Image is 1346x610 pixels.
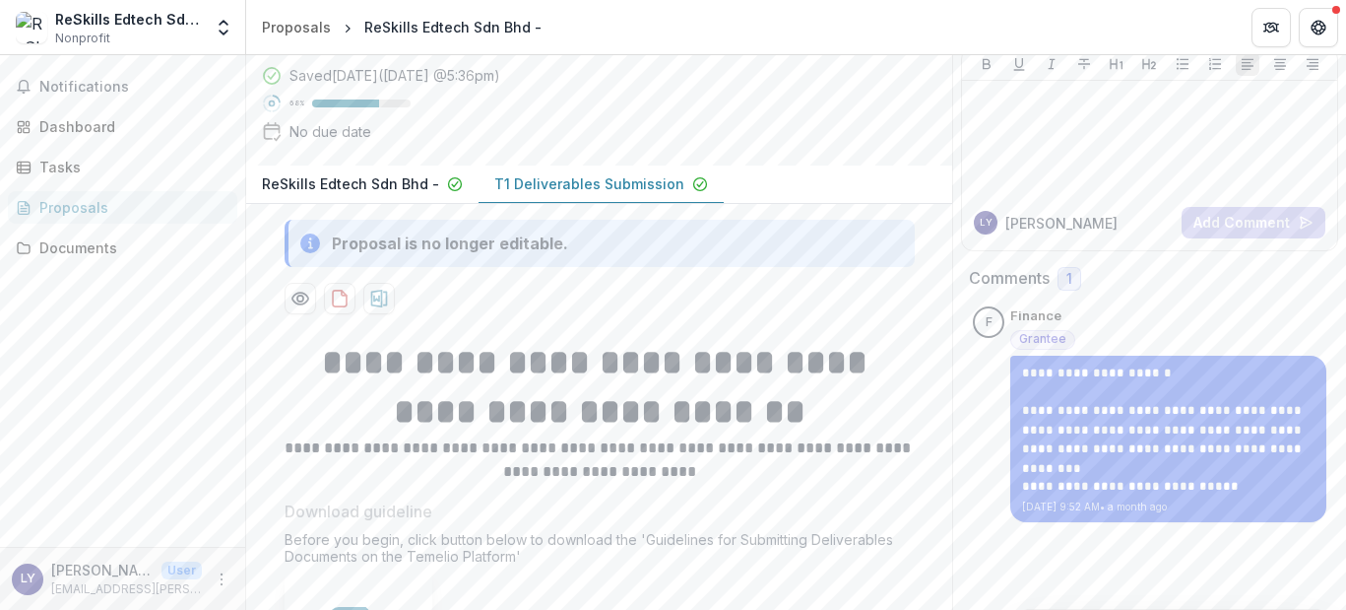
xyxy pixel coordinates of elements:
p: [EMAIL_ADDRESS][PERSON_NAME][DOMAIN_NAME] [51,580,202,598]
button: Align Right [1301,52,1324,76]
div: Proposal is no longer editable. [332,232,568,255]
button: Open entity switcher [210,8,237,47]
p: [DATE] 9:52 AM • a month ago [1022,500,1314,514]
button: Align Left [1236,52,1259,76]
p: ReSkills Edtech Sdn Bhd - [262,173,439,194]
div: ReSkills Edtech Sdn Bhd [55,9,202,30]
button: Ordered List [1203,52,1227,76]
h2: Comments [969,269,1050,288]
p: 68 % [289,97,304,110]
div: Proposals [262,17,331,37]
span: Grantee [1019,332,1066,346]
a: Dashboard [8,110,237,143]
button: Add Comment [1182,207,1325,238]
p: Finance [1010,306,1061,326]
button: Get Help [1299,8,1338,47]
div: Proposals [39,197,222,218]
button: Bullet List [1171,52,1194,76]
div: Lee Yen Yen [21,573,35,585]
img: ReSkills Edtech Sdn Bhd [16,12,47,43]
p: [PERSON_NAME] [51,560,154,580]
span: Nonprofit [55,30,110,47]
span: Notifications [39,79,229,96]
div: Finance [986,316,993,329]
div: Lee Yen Yen [980,218,993,228]
p: Download guideline [285,500,432,523]
div: Tasks [39,157,222,177]
p: User [161,562,202,579]
div: Dashboard [39,116,222,137]
button: download-proposal [363,283,395,314]
div: Documents [39,237,222,258]
a: Proposals [8,191,237,224]
a: Documents [8,232,237,264]
span: 1 [1066,271,1072,288]
div: Before you begin, click button below to download the 'Guidelines for Submitting Deliverables Docu... [285,531,915,573]
button: Align Center [1268,52,1292,76]
button: More [210,568,233,591]
a: Proposals [254,13,339,41]
div: ReSkills Edtech Sdn Bhd - [364,17,542,37]
nav: breadcrumb [254,13,549,41]
button: Notifications [8,71,237,102]
button: Bold [975,52,998,76]
button: Underline [1007,52,1031,76]
a: Tasks [8,151,237,183]
button: Heading 1 [1105,52,1128,76]
button: Strike [1072,52,1096,76]
div: Saved [DATE] ( [DATE] @ 5:36pm ) [289,65,500,86]
button: Italicize [1040,52,1063,76]
button: download-proposal [324,283,355,314]
p: T1 Deliverables Submission [494,173,684,194]
button: Partners [1251,8,1291,47]
button: Preview 8cc57357-4bb3-4908-97b4-6af5bb1c3d59-1.pdf [285,283,316,314]
button: Heading 2 [1137,52,1161,76]
div: No due date [289,121,371,142]
p: [PERSON_NAME] [1005,213,1118,234]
